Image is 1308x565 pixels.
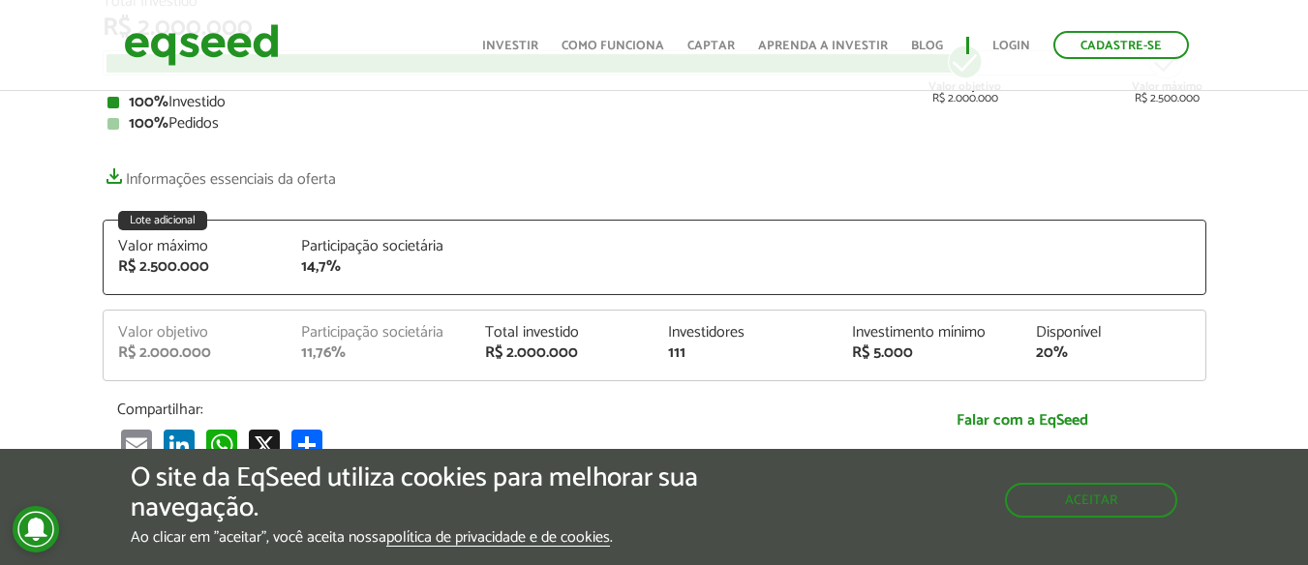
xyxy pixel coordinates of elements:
div: R$ 2.000.000 [928,43,1001,104]
a: Como funciona [562,40,664,52]
div: R$ 2.000.000 [485,345,640,361]
a: política de privacidade e de cookies [386,530,610,547]
p: Ao clicar em "aceitar", você aceita nossa . [131,528,758,547]
a: Investir [482,40,538,52]
div: 14,7% [301,259,456,275]
img: EqSeed [124,19,279,71]
a: Blog [911,40,943,52]
div: Participação societária [301,239,456,254]
a: LinkedIn [160,429,198,461]
div: Disponível [1036,325,1191,341]
div: R$ 5.000 [852,345,1007,361]
div: Investido [107,95,1202,110]
a: WhatsApp [202,429,241,461]
a: X [245,429,284,461]
a: Aprenda a investir [758,40,888,52]
h5: O site da EqSeed utiliza cookies para melhorar sua navegação. [131,463,758,523]
a: Falar com a EqSeed [853,401,1192,440]
a: Compartilhar [288,429,326,461]
div: R$ 2.500.000 [118,259,273,275]
div: Total investido [485,325,640,341]
div: Participação societária [301,325,456,341]
a: Captar [687,40,735,52]
a: Login [992,40,1030,52]
a: Email [117,429,156,461]
div: Pedidos [107,116,1202,132]
div: Valor máximo [118,239,273,254]
div: Lote adicional [118,211,207,230]
strong: 100% [129,110,168,136]
div: 11,76% [301,345,456,361]
div: Valor objetivo [118,325,273,341]
div: R$ 2.000.000 [118,345,273,361]
strong: 100% [129,89,168,115]
div: Investidores [668,325,823,341]
div: Investimento mínimo [852,325,1007,341]
div: 20% [1036,345,1191,361]
a: Cadastre-se [1053,31,1189,59]
div: R$ 2.500.000 [1132,43,1202,104]
button: Aceitar [1005,483,1177,518]
a: Informações essenciais da oferta [103,161,336,188]
div: 111 [668,345,823,361]
p: Compartilhar: [117,401,824,419]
